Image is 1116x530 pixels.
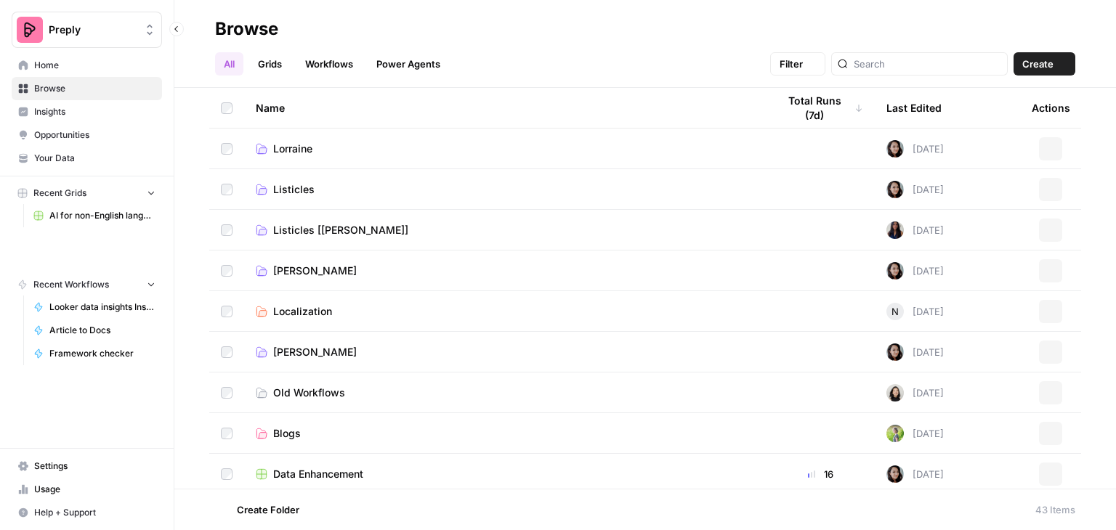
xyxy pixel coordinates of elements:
img: rox323kbkgutb4wcij4krxobkpon [886,221,904,239]
a: Browse [12,77,162,100]
a: AI for non-English languages [27,204,162,227]
span: Listicles [[PERSON_NAME]] [273,223,408,237]
img: 0od0somutai3rosqwdkhgswflu93 [886,140,904,158]
a: Grids [249,52,291,76]
a: Listicles [[PERSON_NAME]] [256,223,754,237]
a: Old Workflows [256,386,754,400]
a: Settings [12,454,162,478]
img: t5ef5oef8zpw1w4g2xghobes91mw [886,384,904,401]
a: Workflows [296,52,362,76]
div: 16 [777,467,863,481]
img: 0od0somutai3rosqwdkhgswflu93 [886,181,904,198]
div: Browse [215,17,278,41]
div: [DATE] [886,384,944,401]
div: [DATE] [886,465,944,483]
span: Preply [49,23,137,37]
span: Filter [780,57,803,71]
div: [DATE] [886,262,944,280]
button: Create [1014,52,1075,76]
div: Name [256,88,754,128]
span: Create Folder [237,502,299,517]
div: [DATE] [886,343,944,361]
div: Total Runs (7d) [777,88,863,128]
div: [DATE] [886,181,944,198]
span: Browse [34,82,155,95]
span: Data Enhancement [273,467,363,481]
div: [DATE] [886,425,944,442]
a: Insights [12,100,162,123]
span: Article to Docs [49,324,155,337]
img: 0od0somutai3rosqwdkhgswflu93 [886,262,904,280]
a: [PERSON_NAME] [256,345,754,359]
img: x463fqydspcbsmdf8jjh9z70810l [886,425,904,442]
span: Opportunities [34,129,155,142]
a: Usage [12,478,162,501]
button: Help + Support [12,501,162,524]
span: [PERSON_NAME] [273,345,357,359]
div: 43 Items [1035,502,1075,517]
a: Home [12,54,162,77]
a: Opportunities [12,123,162,147]
input: Search [854,57,1001,71]
a: Framework checker [27,342,162,365]
a: Localization [256,304,754,319]
span: Home [34,59,155,72]
span: Localization [273,304,332,319]
span: Insights [34,105,155,118]
div: [DATE] [886,140,944,158]
span: [PERSON_NAME] [273,264,357,278]
button: Create Folder [215,498,308,521]
div: [DATE] [886,303,944,320]
img: 0od0somutai3rosqwdkhgswflu93 [886,343,904,361]
span: N [891,304,899,319]
span: Your Data [34,152,155,165]
button: Recent Workflows [12,274,162,295]
span: Settings [34,460,155,473]
a: Lorraine [256,142,754,156]
span: Looker data insights Insertion [49,301,155,314]
button: Workspace: Preply [12,12,162,48]
div: Actions [1032,88,1070,128]
span: Old Workflows [273,386,345,400]
img: 0od0somutai3rosqwdkhgswflu93 [886,465,904,483]
span: Framework checker [49,347,155,360]
a: [PERSON_NAME] [256,264,754,278]
span: Help + Support [34,506,155,519]
button: Recent Grids [12,182,162,204]
span: Recent Workflows [33,278,109,291]
span: Lorraine [273,142,312,156]
a: Listicles [256,182,754,197]
span: AI for non-English languages [49,209,155,222]
a: Blogs [256,426,754,441]
span: Usage [34,483,155,496]
a: Data Enhancement [256,467,754,481]
a: Your Data [12,147,162,170]
span: Listicles [273,182,315,197]
span: Create [1022,57,1054,71]
div: Last Edited [886,88,942,128]
a: All [215,52,243,76]
div: [DATE] [886,221,944,239]
a: Article to Docs [27,319,162,342]
a: Power Agents [368,52,449,76]
img: Preply Logo [17,17,43,43]
button: Filter [770,52,825,76]
span: Recent Grids [33,187,86,200]
span: Blogs [273,426,301,441]
a: Looker data insights Insertion [27,295,162,319]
